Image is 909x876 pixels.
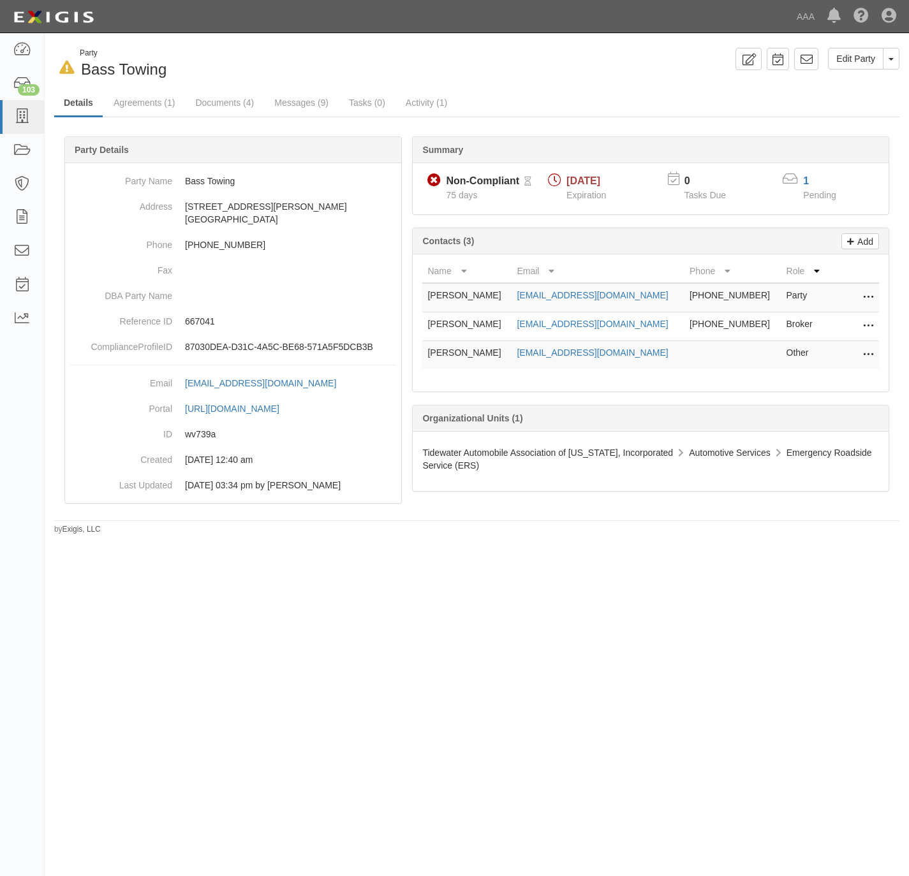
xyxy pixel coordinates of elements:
[422,413,522,423] b: Organizational Units (1)
[185,378,350,388] a: [EMAIL_ADDRESS][DOMAIN_NAME]
[422,236,474,246] b: Contacts (3)
[10,6,98,29] img: logo-5460c22ac91f19d4615b14bd174203de0afe785f0fc80cf4dbbc73dc1793850b.png
[54,90,103,117] a: Details
[781,283,828,312] td: Party
[517,319,668,329] a: [EMAIL_ADDRESS][DOMAIN_NAME]
[517,347,668,358] a: [EMAIL_ADDRESS][DOMAIN_NAME]
[422,145,463,155] b: Summary
[70,472,172,492] dt: Last Updated
[70,194,172,213] dt: Address
[265,90,338,115] a: Messages (9)
[70,447,172,466] dt: Created
[70,168,172,187] dt: Party Name
[566,190,606,200] span: Expiration
[422,448,673,458] span: Tidewater Automobile Association of [US_STATE], Incorporated
[803,175,809,186] a: 1
[841,233,879,249] a: Add
[75,145,129,155] b: Party Details
[70,396,172,415] dt: Portal
[427,174,441,187] i: Non-Compliant
[70,309,172,328] dt: Reference ID
[70,472,396,498] dd: 11/29/2023 03:34 pm by Benjamin Tully
[689,448,771,458] span: Automotive Services
[524,177,531,186] i: Pending Review
[781,312,828,341] td: Broker
[517,290,668,300] a: [EMAIL_ADDRESS][DOMAIN_NAME]
[54,48,468,80] div: Bass Towing
[684,259,781,283] th: Phone
[81,61,166,78] span: Bass Towing
[854,234,873,249] p: Add
[446,174,519,189] div: Non-Compliant
[185,404,293,414] a: [URL][DOMAIN_NAME]
[566,175,600,186] span: [DATE]
[70,334,172,353] dt: ComplianceProfileID
[185,340,396,353] p: 87030DEA-D31C-4A5C-BE68-571A5F5DCB3B
[70,447,396,472] dd: 03/10/2023 12:40 am
[854,9,869,24] i: Help Center - Complianz
[70,232,172,251] dt: Phone
[185,315,396,328] p: 667041
[422,283,512,312] td: [PERSON_NAME]
[104,90,184,115] a: Agreements (1)
[396,90,457,115] a: Activity (1)
[185,377,336,390] div: [EMAIL_ADDRESS][DOMAIN_NAME]
[70,283,172,302] dt: DBA Party Name
[80,48,166,59] div: Party
[70,258,172,277] dt: Fax
[684,283,781,312] td: [PHONE_NUMBER]
[422,448,871,471] span: Emergency Roadside Service (ERS)
[59,61,75,75] i: In Default since 07/13/2025
[684,190,726,200] span: Tasks Due
[186,90,263,115] a: Documents (4)
[70,370,172,390] dt: Email
[63,525,101,534] a: Exigis, LLC
[512,259,684,283] th: Email
[70,421,396,447] dd: wv739a
[70,232,396,258] dd: [PHONE_NUMBER]
[339,90,395,115] a: Tasks (0)
[422,259,512,283] th: Name
[54,524,101,535] small: by
[828,48,883,69] a: Edit Party
[684,312,781,341] td: [PHONE_NUMBER]
[422,312,512,341] td: [PERSON_NAME]
[70,168,396,194] dd: Bass Towing
[70,421,172,441] dt: ID
[781,259,828,283] th: Role
[781,341,828,370] td: Other
[790,4,821,29] a: AAA
[446,190,477,200] span: Since 06/29/2025
[422,341,512,370] td: [PERSON_NAME]
[18,84,40,96] div: 103
[684,174,742,189] p: 0
[70,194,396,232] dd: [STREET_ADDRESS][PERSON_NAME] [GEOGRAPHIC_DATA]
[803,190,836,200] span: Pending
